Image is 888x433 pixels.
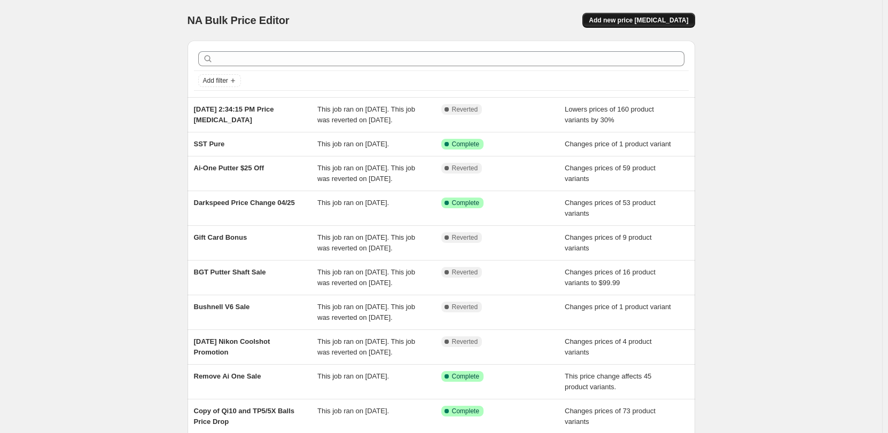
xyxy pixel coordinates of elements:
[317,233,415,252] span: This job ran on [DATE]. This job was reverted on [DATE].
[565,140,671,148] span: Changes price of 1 product variant
[203,76,228,85] span: Add filter
[194,233,247,241] span: Gift Card Bonus
[452,303,478,311] span: Reverted
[565,105,654,124] span: Lowers prices of 160 product variants by 30%
[194,303,250,311] span: Bushnell V6 Sale
[317,164,415,183] span: This job ran on [DATE]. This job was reverted on [DATE].
[194,105,274,124] span: [DATE] 2:34:15 PM Price [MEDICAL_DATA]
[317,199,389,207] span: This job ran on [DATE].
[194,407,295,426] span: Copy of Qi10 and TP5/5X Balls Price Drop
[317,268,415,287] span: This job ran on [DATE]. This job was reverted on [DATE].
[589,16,688,25] span: Add new price [MEDICAL_DATA]
[452,199,479,207] span: Complete
[565,268,656,287] span: Changes prices of 16 product variants to $99.99
[565,164,656,183] span: Changes prices of 59 product variants
[565,337,652,356] span: Changes prices of 4 product variants
[194,164,264,172] span: Ai-One Putter $25 Off
[317,303,415,321] span: This job ran on [DATE]. This job was reverted on [DATE].
[194,372,261,380] span: Remove Ai One Sale
[452,337,478,346] span: Reverted
[565,303,671,311] span: Changes price of 1 product variant
[565,407,656,426] span: Changes prices of 73 product variants
[317,140,389,148] span: This job ran on [DATE].
[565,372,651,391] span: This price change affects 45 product variants.
[565,199,656,217] span: Changes prices of 53 product variants
[452,268,478,277] span: Reverted
[452,164,478,172] span: Reverted
[582,13,695,28] button: Add new price [MEDICAL_DATA]
[565,233,652,252] span: Changes prices of 9 product variants
[198,74,241,87] button: Add filter
[194,337,270,356] span: [DATE] Nikon Coolshot Promotion
[452,372,479,381] span: Complete
[452,233,478,242] span: Reverted
[194,140,225,148] span: SST Pure
[452,105,478,114] span: Reverted
[194,268,266,276] span: BGT Putter Shaft Sale
[317,407,389,415] span: This job ran on [DATE].
[452,407,479,415] span: Complete
[194,199,295,207] span: Darkspeed Price Change 04/25
[317,337,415,356] span: This job ran on [DATE]. This job was reverted on [DATE].
[188,14,290,26] span: NA Bulk Price Editor
[317,105,415,124] span: This job ran on [DATE]. This job was reverted on [DATE].
[452,140,479,148] span: Complete
[317,372,389,380] span: This job ran on [DATE].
